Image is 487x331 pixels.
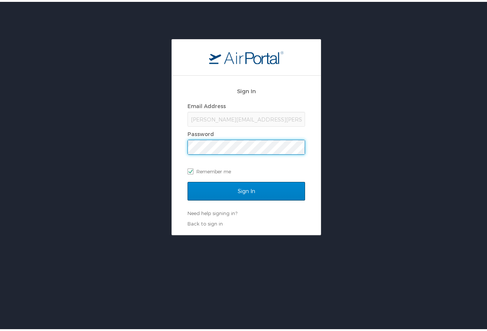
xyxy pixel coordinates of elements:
[188,180,305,199] input: Sign In
[209,49,283,62] img: logo
[188,101,226,107] label: Email Address
[188,219,223,225] a: Back to sign in
[188,208,237,214] a: Need help signing in?
[188,164,305,175] label: Remember me
[188,85,305,94] h2: Sign In
[188,129,214,135] label: Password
